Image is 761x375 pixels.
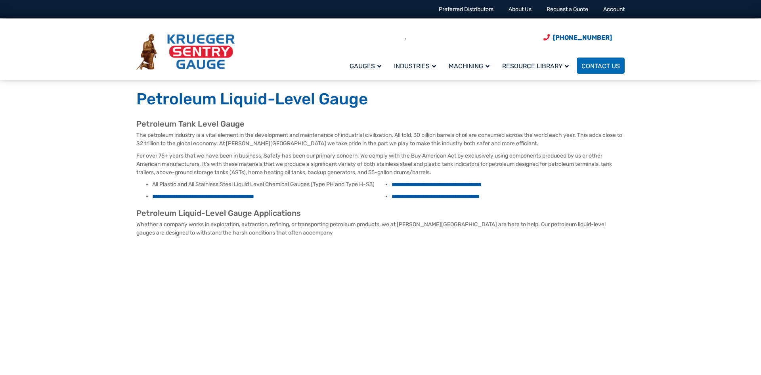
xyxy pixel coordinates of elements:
[136,208,625,218] h2: Petroleum Liquid-Level Gauge Applications
[136,152,625,177] p: For over 75+ years that we have been in business, Safety has been our primary concern. We comply ...
[502,62,569,70] span: Resource Library
[439,6,493,13] a: Preferred Distributors
[444,56,497,75] a: Machining
[136,34,235,70] img: Krueger Sentry Gauge
[350,62,381,70] span: Gauges
[577,58,625,74] a: Contact Us
[136,220,625,237] p: Whether a company works in exploration, extraction, refining, or transporting petroleum products,...
[449,62,489,70] span: Machining
[389,56,444,75] a: Industries
[152,181,385,188] li: All Plastic and All Stainless Steel Liquid Level Chemical Gauges (Type PH and Type H-S3)
[581,62,620,70] span: Contact Us
[553,34,612,41] span: [PHONE_NUMBER]
[547,6,588,13] a: Request a Quote
[603,6,625,13] a: Account
[136,119,625,129] h2: Petroleum Tank Level Gauge
[509,6,532,13] a: About Us
[394,62,436,70] span: Industries
[497,56,577,75] a: Resource Library
[136,89,625,109] h1: Petroleum Liquid-Level Gauge
[136,131,625,148] p: The petroleum industry is a vital element in the development and maintenance of industrial civili...
[543,33,612,42] a: Phone Number (920) 434-8860
[345,56,389,75] a: Gauges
